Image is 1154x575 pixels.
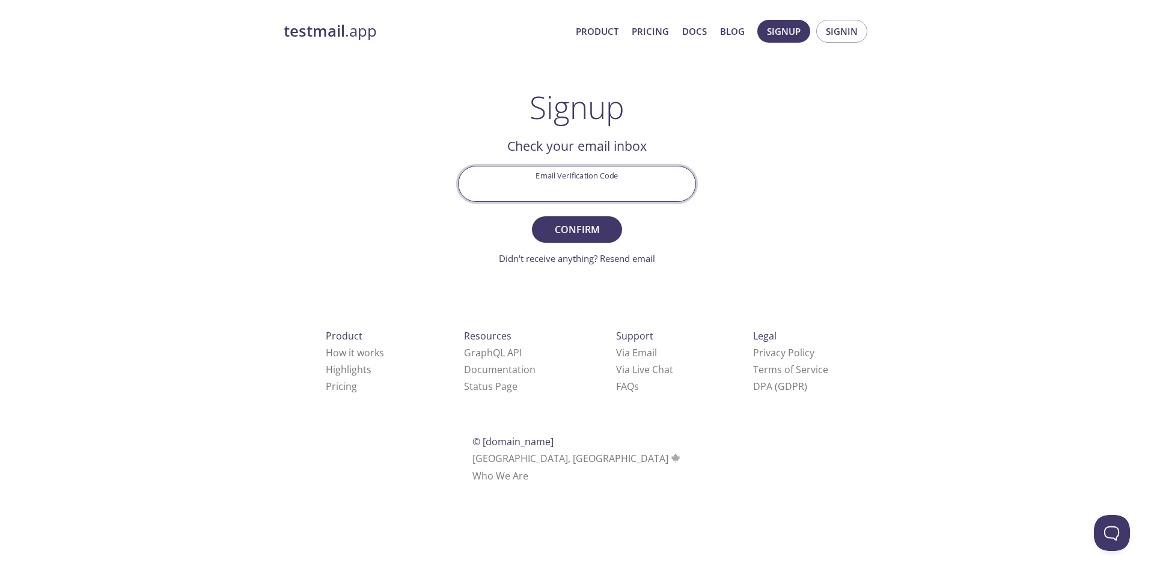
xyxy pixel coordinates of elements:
[616,346,657,359] a: Via Email
[464,329,511,342] span: Resources
[757,20,810,43] button: Signup
[753,329,777,342] span: Legal
[632,23,669,39] a: Pricing
[284,20,345,41] strong: testmail
[826,23,858,39] span: Signin
[472,435,554,448] span: © [DOMAIN_NAME]
[767,23,801,39] span: Signup
[464,346,522,359] a: GraphQL API
[816,20,867,43] button: Signin
[326,329,362,342] span: Product
[753,380,807,393] a: DPA (GDPR)
[616,380,639,393] a: FAQ
[326,346,384,359] a: How it works
[472,452,682,465] span: [GEOGRAPHIC_DATA], [GEOGRAPHIC_DATA]
[472,469,528,482] a: Who We Are
[499,252,655,264] a: Didn't receive anything? Resend email
[464,380,517,393] a: Status Page
[1094,515,1130,551] iframe: Help Scout Beacon - Open
[616,363,673,376] a: Via Live Chat
[532,216,622,243] button: Confirm
[753,346,814,359] a: Privacy Policy
[545,221,609,238] span: Confirm
[326,363,371,376] a: Highlights
[464,363,536,376] a: Documentation
[682,23,707,39] a: Docs
[720,23,745,39] a: Blog
[326,380,357,393] a: Pricing
[576,23,618,39] a: Product
[634,380,639,393] span: s
[458,136,696,156] h2: Check your email inbox
[530,89,624,125] h1: Signup
[753,363,828,376] a: Terms of Service
[616,329,653,342] span: Support
[284,21,566,41] a: testmail.app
